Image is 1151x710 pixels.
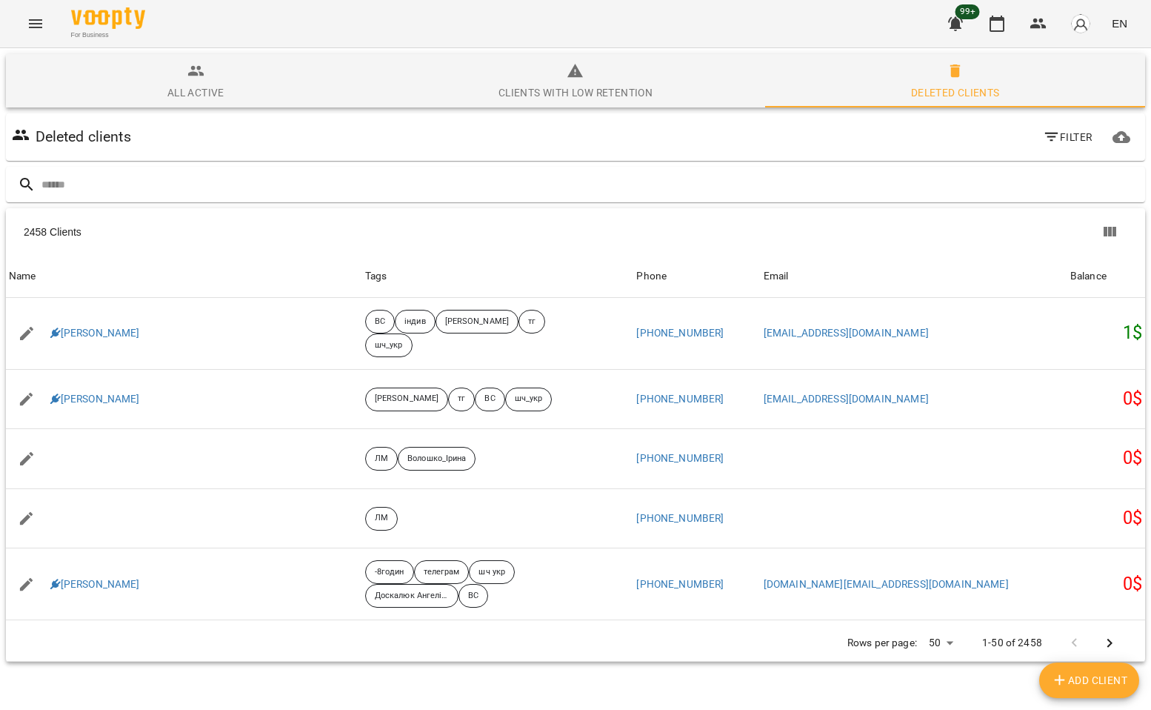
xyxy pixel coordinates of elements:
div: Sort [1070,268,1107,285]
p: шч_укр [515,393,543,405]
button: Filter [1037,124,1098,150]
div: телеграм [414,560,470,584]
span: Email [764,268,1064,285]
a: [EMAIL_ADDRESS][DOMAIN_NAME] [764,327,929,339]
div: 2458 Clients [24,225,587,239]
span: For Business [71,30,145,40]
span: Balance [1070,268,1142,285]
div: Sort [764,268,789,285]
div: Волошко_Ірина [398,447,476,471]
a: [DOMAIN_NAME][EMAIL_ADDRESS][DOMAIN_NAME] [764,578,1009,590]
div: Deleted clients [911,84,1000,102]
p: тг [458,393,465,405]
a: [PERSON_NAME] [50,392,140,407]
p: ЛМ [375,453,388,465]
p: ЛМ [375,512,388,525]
p: [PERSON_NAME] [445,316,509,328]
h5: 0 $ [1070,447,1142,470]
div: Name [9,268,36,285]
p: [PERSON_NAME] [375,393,438,405]
h6: Deleted clients [36,125,131,148]
div: Доскалюк Ангеліна [365,584,458,608]
button: Show columns [1092,214,1127,250]
span: Filter [1043,128,1092,146]
h5: 0 $ [1070,573,1142,596]
div: Sort [9,268,36,285]
a: [PHONE_NUMBER] [636,327,724,339]
a: [PHONE_NUMBER] [636,578,724,590]
p: -8годин [375,566,404,579]
p: Волошко_Ірина [407,453,466,465]
a: [PHONE_NUMBER] [636,452,724,464]
div: ВС [458,584,488,608]
div: шч_укр [365,334,413,357]
div: шч укр [469,560,515,584]
p: Доскалюк Ангеліна [375,590,449,603]
div: ЛМ [365,447,398,471]
div: Email [764,268,789,285]
div: тг [518,310,545,334]
a: [PERSON_NAME] [50,577,140,592]
div: [PERSON_NAME] [365,388,448,411]
span: 99+ [955,4,980,19]
div: тг [448,388,475,411]
div: Table Toolbar [6,208,1145,256]
span: Add Client [1051,671,1128,689]
a: [EMAIL_ADDRESS][DOMAIN_NAME] [764,393,929,405]
div: ВС [365,310,395,334]
div: Clients with low retention [498,84,653,102]
img: Voopty Logo [71,7,145,29]
button: EN [1106,10,1133,37]
button: Next Page [1092,626,1127,661]
p: ВС [468,590,478,603]
p: тг [528,316,536,328]
h5: 0 $ [1070,388,1142,411]
div: Balance [1070,268,1107,285]
p: 1-50 of 2458 [982,636,1042,651]
a: [PHONE_NUMBER] [636,512,724,524]
div: ЛМ [365,507,398,531]
div: ВС [475,388,504,411]
span: Name [9,268,359,285]
a: [PHONE_NUMBER] [636,393,724,405]
h5: 0 $ [1070,507,1142,530]
div: Sort [636,268,667,285]
p: шч_укр [375,339,403,352]
div: Phone [636,268,667,285]
button: Menu [18,6,53,42]
div: Tags [365,268,631,285]
div: 50 [923,632,958,654]
p: Rows per page: [847,636,917,651]
p: ВС [375,316,385,328]
span: EN [1112,16,1127,31]
div: індив [395,310,436,334]
p: ВС [484,393,495,405]
img: avatar_s.png [1070,13,1091,34]
button: Add Client [1039,663,1140,698]
span: Phone [636,268,757,285]
div: -8годин [365,560,414,584]
a: [PERSON_NAME] [50,326,140,341]
h5: 1 $ [1070,322,1142,345]
p: шч укр [478,566,505,579]
div: All active [167,84,224,102]
p: індив [404,316,426,328]
div: [PERSON_NAME] [436,310,518,334]
div: шч_укр [505,388,553,411]
p: телеграм [424,566,460,579]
